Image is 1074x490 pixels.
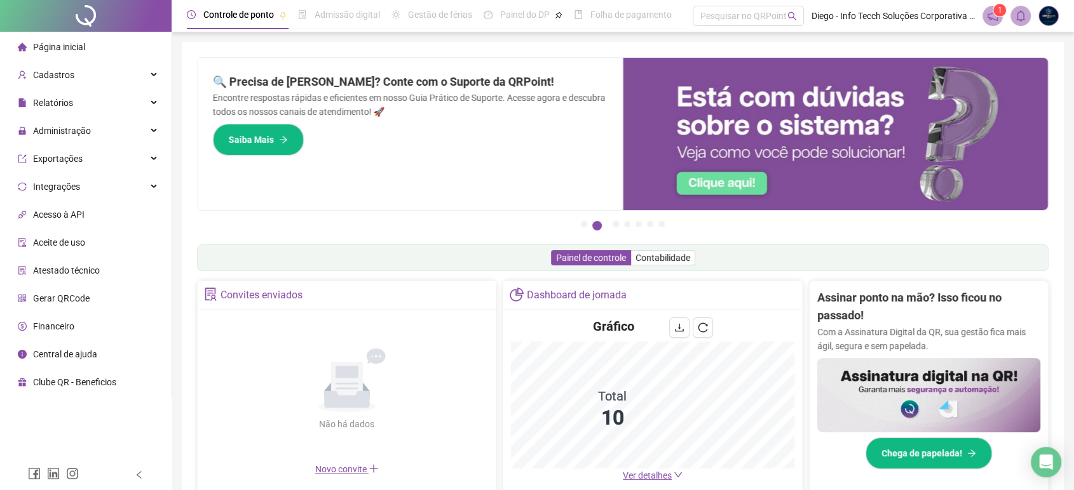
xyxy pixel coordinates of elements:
[674,322,684,333] span: download
[613,221,619,227] button: 3
[369,463,379,473] span: plus
[33,209,85,220] span: Acesso à API
[527,284,627,306] div: Dashboard de jornada
[593,317,634,335] h4: Gráfico
[66,467,79,480] span: instagram
[1015,10,1026,22] span: bell
[33,237,85,248] span: Aceite de uso
[555,11,562,19] span: pushpin
[581,221,587,227] button: 1
[881,446,962,460] span: Chega de papelada!
[47,467,60,480] span: linkedin
[18,238,27,247] span: audit
[817,358,1040,432] img: banner%2F02c71560-61a6-44d4-94b9-c8ab97240462.png
[33,293,90,303] span: Gerar QRCode
[993,4,1006,17] sup: 1
[636,221,642,227] button: 5
[636,253,690,263] span: Contabilidade
[33,377,116,387] span: Clube QR - Beneficios
[213,124,304,156] button: Saiba Mais
[279,135,288,144] span: arrow-right
[987,10,998,22] span: notification
[18,126,27,135] span: lock
[590,10,672,20] span: Folha de pagamento
[787,11,797,21] span: search
[556,253,626,263] span: Painel de controle
[135,470,144,479] span: left
[391,10,400,19] span: sun
[500,10,550,20] span: Painel do DP
[315,10,380,20] span: Admissão digital
[624,221,630,227] button: 4
[279,11,287,19] span: pushpin
[18,154,27,163] span: export
[33,182,80,192] span: Integrações
[998,6,1002,15] span: 1
[28,467,41,480] span: facebook
[18,378,27,387] span: gift
[203,10,274,20] span: Controle de ponto
[33,70,74,80] span: Cadastros
[817,289,1040,325] h2: Assinar ponto na mão? Isso ficou no passado!
[18,322,27,331] span: dollar
[510,288,523,301] span: pie-chart
[33,98,73,108] span: Relatórios
[18,98,27,107] span: file
[574,10,583,19] span: book
[647,221,653,227] button: 6
[812,9,975,23] span: Diego - Info Tecch Soluções Corporativa em T.I
[33,42,85,52] span: Página inicial
[204,288,217,301] span: solution
[674,470,683,479] span: down
[817,325,1040,353] p: Com a Assinatura Digital da QR, sua gestão fica mais ágil, segura e sem papelada.
[187,10,196,19] span: clock-circle
[221,284,302,306] div: Convites enviados
[866,437,992,469] button: Chega de papelada!
[408,10,472,20] span: Gestão de férias
[33,154,83,164] span: Exportações
[213,73,608,91] h2: 🔍 Precisa de [PERSON_NAME]? Conte com o Suporte da QRPoint!
[18,266,27,275] span: solution
[18,70,27,79] span: user-add
[18,294,27,303] span: qrcode
[623,470,683,480] a: Ver detalhes down
[967,449,976,458] span: arrow-right
[623,58,1048,210] img: banner%2F0cf4e1f0-cb71-40ef-aa93-44bd3d4ee559.png
[33,321,74,331] span: Financeiro
[658,221,665,227] button: 7
[623,470,672,480] span: Ver detalhes
[33,126,91,136] span: Administração
[592,221,602,230] button: 2
[18,350,27,359] span: info-circle
[18,210,27,219] span: api
[1031,447,1061,477] div: Open Intercom Messenger
[33,349,97,359] span: Central de ajuda
[18,182,27,191] span: sync
[315,464,379,474] span: Novo convite
[213,91,608,119] p: Encontre respostas rápidas e eficientes em nosso Guia Prático de Suporte. Acesse agora e descubra...
[484,10,493,19] span: dashboard
[18,43,27,51] span: home
[298,10,307,19] span: file-done
[33,265,100,275] span: Atestado técnico
[1039,6,1058,25] img: 5142
[698,322,708,333] span: reload
[289,417,405,431] div: Não há dados
[229,133,274,147] span: Saiba Mais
